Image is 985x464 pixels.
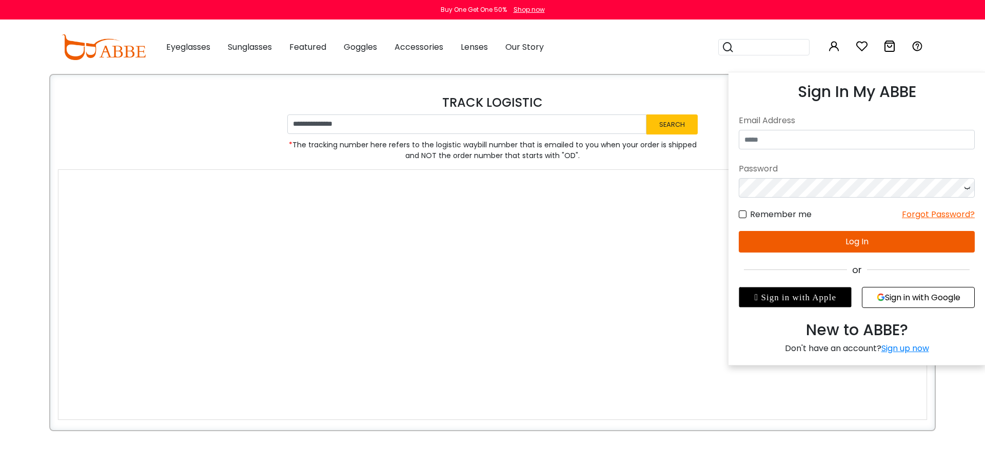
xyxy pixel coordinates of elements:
span: Our Story [505,41,544,53]
div: Email Address [739,111,975,130]
span: The tracking number here refers to the logistic waybill number that is emailed to you when your o... [287,140,698,161]
button: Log In [739,231,975,253]
h4: TRACK LOGISTIC [58,95,927,110]
span: Goggles [344,41,377,53]
div: or [739,263,975,277]
div: Sign in with Apple [739,287,852,307]
span: Featured [289,41,326,53]
img: abbeglasses.com [62,34,146,60]
div: Shop now [514,5,545,14]
button: Sign in with Google [862,287,975,308]
div: Buy One Get One 50% [441,5,507,14]
a: Shop now [508,5,545,14]
span: Sunglasses [228,41,272,53]
span: Accessories [395,41,443,53]
span: Lenses [461,41,488,53]
div: Password [739,160,975,178]
label: Remember me [739,208,812,221]
a: Sign up now [881,342,929,354]
div: Don't have an account? [739,342,975,355]
h3: Sign In My ABBE [739,83,975,101]
div: Forgot Password? [902,208,975,221]
span: Eyeglasses [166,41,210,53]
div: New to ABBE? [739,318,975,342]
button: Search [646,114,698,134]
